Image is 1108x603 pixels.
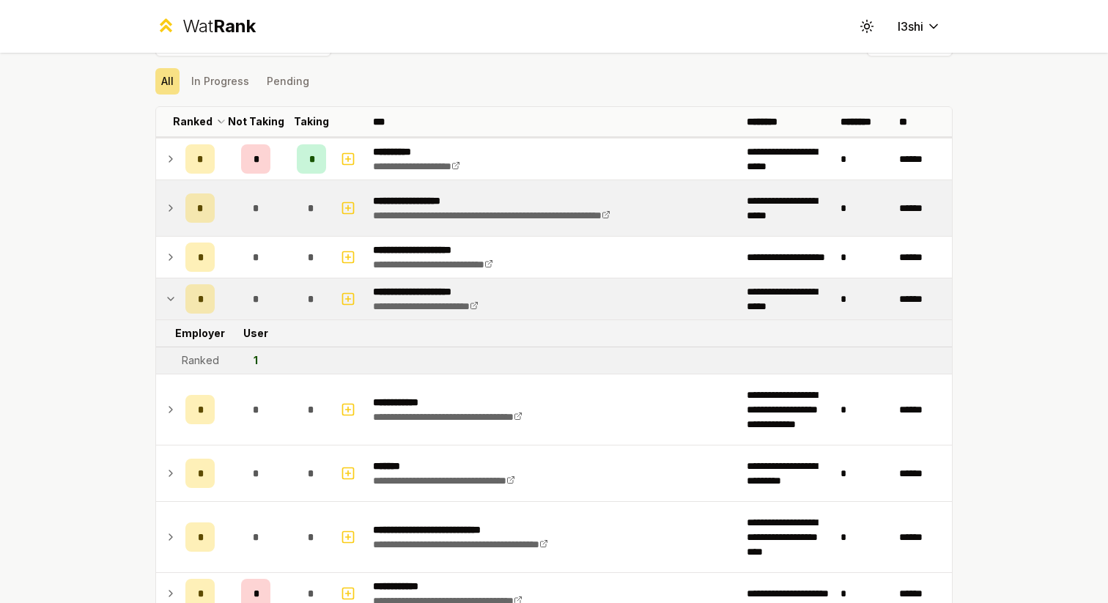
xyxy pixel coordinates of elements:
[261,68,315,95] button: Pending
[254,353,258,368] div: 1
[182,353,219,368] div: Ranked
[886,13,953,40] button: l3shi
[228,114,284,129] p: Not Taking
[898,18,923,35] span: l3shi
[185,68,255,95] button: In Progress
[155,68,180,95] button: All
[173,114,213,129] p: Ranked
[180,320,221,347] td: Employer
[213,15,256,37] span: Rank
[182,15,256,38] div: Wat
[155,15,256,38] a: WatRank
[221,320,291,347] td: User
[294,114,329,129] p: Taking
